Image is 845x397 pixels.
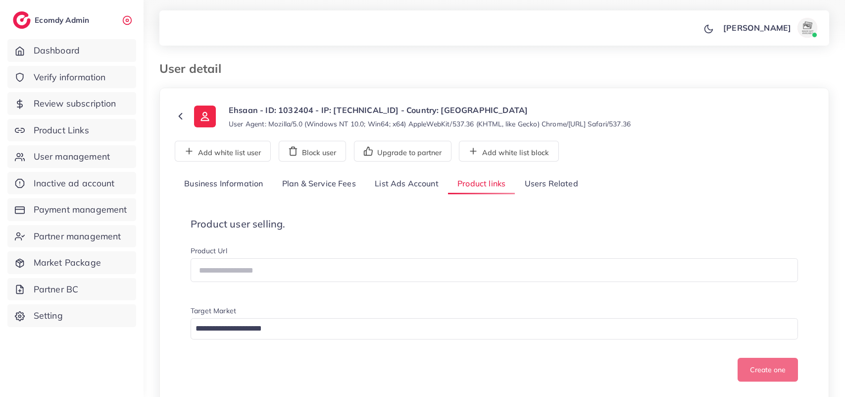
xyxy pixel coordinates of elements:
a: Dashboard [7,39,136,62]
img: avatar [797,18,817,38]
a: [PERSON_NAME]avatar [718,18,821,38]
a: Payment management [7,198,136,221]
a: Users Related [515,173,587,195]
span: Review subscription [34,97,116,110]
a: Product links [448,173,515,195]
span: Market Package [34,256,101,269]
span: Partner management [34,230,121,243]
a: Review subscription [7,92,136,115]
a: List Ads Account [365,173,448,195]
a: Setting [7,304,136,327]
a: Product Links [7,119,136,142]
button: Create one [738,358,798,382]
img: ic-user-info.36bf1079.svg [194,106,216,127]
span: Setting [34,309,63,322]
span: Inactive ad account [34,177,115,190]
span: User management [34,150,110,163]
p: [PERSON_NAME] [723,22,791,34]
a: Partner management [7,225,136,248]
h3: User detail [159,61,229,76]
button: Add white list block [459,141,559,162]
span: Partner BC [34,283,79,296]
button: Block user [279,141,346,162]
a: Partner BC [7,278,136,301]
span: Verify information [34,71,106,84]
a: Verify information [7,66,136,89]
a: Market Package [7,251,136,274]
input: Search for option [192,321,785,337]
label: Product Url [191,246,227,256]
small: User Agent: Mozilla/5.0 (Windows NT 10.0; Win64; x64) AppleWebKit/537.36 (KHTML, like Gecko) Chro... [229,119,631,129]
span: Payment management [34,203,127,216]
div: Search for option [191,318,798,340]
a: Inactive ad account [7,172,136,195]
a: Business Information [175,173,273,195]
span: Dashboard [34,44,80,57]
p: Ehsaan - ID: 1032404 - IP: [TECHNICAL_ID] - Country: [GEOGRAPHIC_DATA] [229,104,631,116]
a: User management [7,145,136,168]
a: Plan & Service Fees [273,173,365,195]
span: Product Links [34,124,89,137]
img: logo [13,11,31,29]
a: logoEcomdy Admin [13,11,92,29]
h2: Ecomdy Admin [35,15,92,25]
button: Add white list user [175,141,271,162]
label: Target Market [191,306,236,316]
h4: Product user selling. [191,218,798,230]
button: Upgrade to partner [354,141,451,162]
